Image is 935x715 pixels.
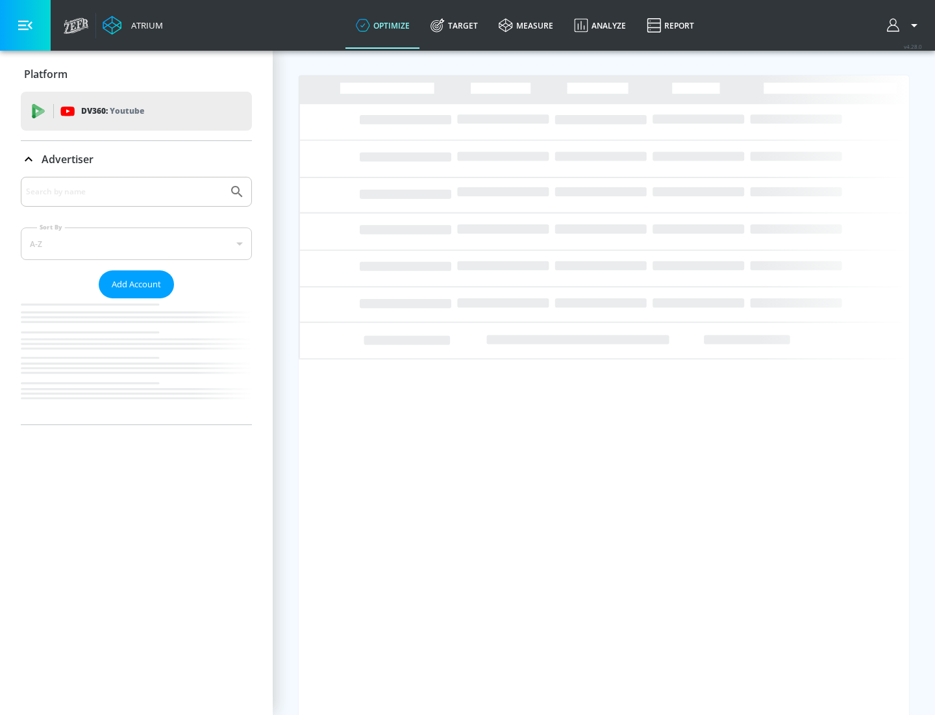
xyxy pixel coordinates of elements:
[21,92,252,131] div: DV360: Youtube
[564,2,636,49] a: Analyze
[126,19,163,31] div: Atrium
[21,298,252,424] nav: list of Advertiser
[21,177,252,424] div: Advertiser
[26,183,223,200] input: Search by name
[904,43,922,50] span: v 4.28.0
[112,277,161,292] span: Add Account
[103,16,163,35] a: Atrium
[37,223,65,231] label: Sort By
[42,152,93,166] p: Advertiser
[488,2,564,49] a: measure
[21,56,252,92] div: Platform
[81,104,144,118] p: DV360:
[420,2,488,49] a: Target
[99,270,174,298] button: Add Account
[636,2,704,49] a: Report
[110,104,144,118] p: Youtube
[24,67,68,81] p: Platform
[21,141,252,177] div: Advertiser
[345,2,420,49] a: optimize
[21,227,252,260] div: A-Z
